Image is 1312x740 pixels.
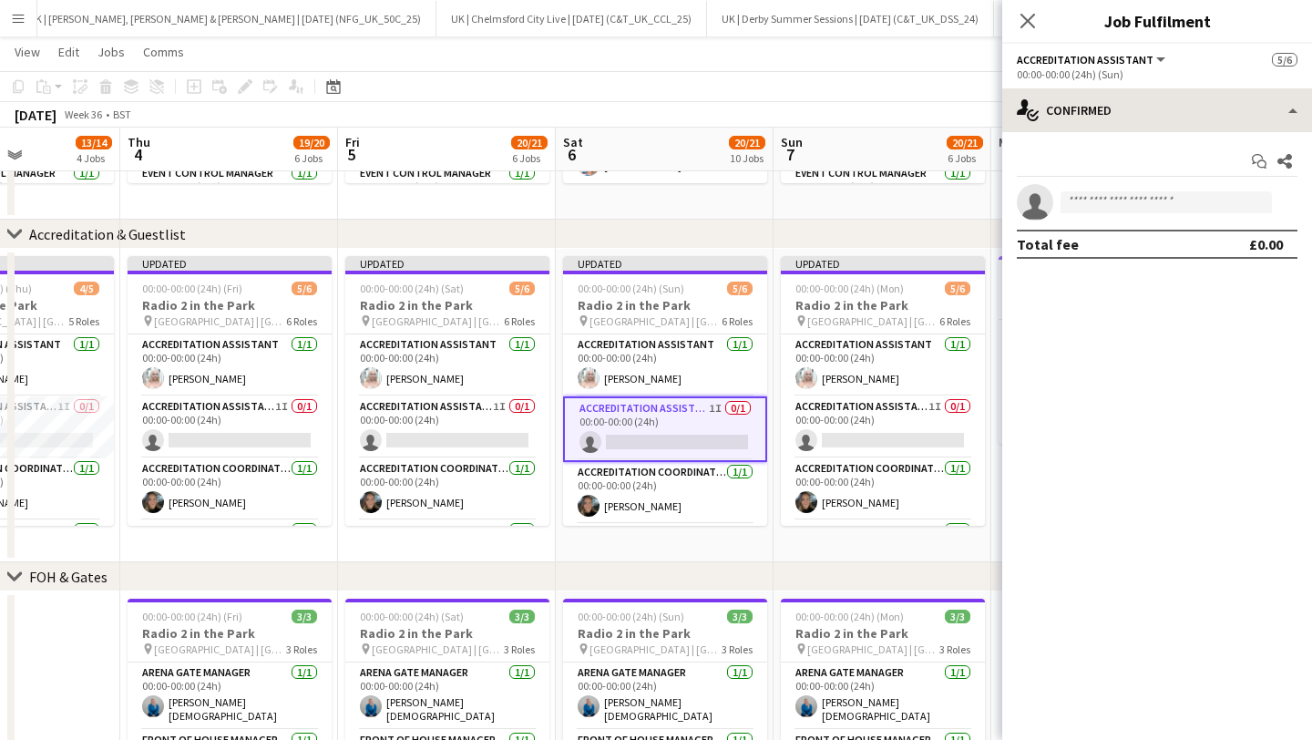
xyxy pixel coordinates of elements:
[128,297,332,313] h3: Radio 2 in the Park
[778,144,803,165] span: 7
[781,520,985,582] app-card-role: Accreditation Manager1/1
[128,134,150,150] span: Thu
[29,568,108,586] div: FOH & Gates
[729,136,765,149] span: 20/21
[128,663,332,730] app-card-role: Arena Gate Manager1/100:00-00:00 (24h)[PERSON_NAME][DEMOGRAPHIC_DATA]
[345,625,549,642] h3: Radio 2 in the Park
[128,256,332,271] div: Updated
[707,1,994,36] button: UK | Derby Summer Sessions | [DATE] (C&T_UK_DSS_24)
[578,610,684,623] span: 00:00-00:00 (24h) (Sun)
[948,151,982,165] div: 6 Jobs
[77,151,111,165] div: 4 Jobs
[154,314,286,328] span: [GEOGRAPHIC_DATA] | [GEOGRAPHIC_DATA], [GEOGRAPHIC_DATA]
[345,256,549,271] div: Updated
[143,44,184,60] span: Comms
[29,225,186,243] div: Accreditation & Guestlist
[563,663,767,730] app-card-role: Arena Gate Manager1/100:00-00:00 (24h)[PERSON_NAME][DEMOGRAPHIC_DATA]
[945,282,970,295] span: 5/6
[1002,88,1312,132] div: Confirmed
[781,663,985,730] app-card-role: Arena Gate Manager1/100:00-00:00 (24h)[PERSON_NAME][DEMOGRAPHIC_DATA]
[781,334,985,396] app-card-role: Accreditation Assistant1/100:00-00:00 (24h)[PERSON_NAME]
[504,642,535,656] span: 3 Roles
[345,256,549,526] div: Updated00:00-00:00 (24h) (Sat)5/6Radio 2 in the Park [GEOGRAPHIC_DATA] | [GEOGRAPHIC_DATA], [GEOG...
[999,134,1022,150] span: Mon
[939,314,970,328] span: 6 Roles
[939,642,970,656] span: 3 Roles
[727,282,753,295] span: 5/6
[807,642,939,656] span: [GEOGRAPHIC_DATA] | [GEOGRAPHIC_DATA], [GEOGRAPHIC_DATA]
[372,642,504,656] span: [GEOGRAPHIC_DATA] | [GEOGRAPHIC_DATA], [GEOGRAPHIC_DATA]
[589,314,722,328] span: [GEOGRAPHIC_DATA] | [GEOGRAPHIC_DATA], [GEOGRAPHIC_DATA]
[58,44,79,60] span: Edit
[1002,9,1312,33] h3: Job Fulfilment
[372,314,504,328] span: [GEOGRAPHIC_DATA] | [GEOGRAPHIC_DATA], [GEOGRAPHIC_DATA]
[563,256,767,526] app-job-card: Updated00:00-00:00 (24h) (Sun)5/6Radio 2 in the Park [GEOGRAPHIC_DATA] | [GEOGRAPHIC_DATA], [GEOG...
[1017,53,1153,67] span: Accreditation Assistant
[563,334,767,396] app-card-role: Accreditation Assistant1/100:00-00:00 (24h)[PERSON_NAME]
[128,256,332,526] app-job-card: Updated00:00-00:00 (24h) (Fri)5/6Radio 2 in the Park [GEOGRAPHIC_DATA] | [GEOGRAPHIC_DATA], [GEOG...
[154,642,286,656] span: [GEOGRAPHIC_DATA] | [GEOGRAPHIC_DATA], [GEOGRAPHIC_DATA]
[294,151,329,165] div: 6 Jobs
[128,396,332,458] app-card-role: Accreditation Assistant1I0/100:00-00:00 (24h)
[781,256,985,526] app-job-card: Updated00:00-00:00 (24h) (Mon)5/6Radio 2 in the Park [GEOGRAPHIC_DATA] | [GEOGRAPHIC_DATA], [GEOG...
[292,610,317,623] span: 3/3
[722,314,753,328] span: 6 Roles
[343,144,360,165] span: 5
[76,136,112,149] span: 13/14
[994,1,1256,36] button: UK | Immersive Titanic | [DATE] (FKP_UK_TNC_25)
[345,297,549,313] h3: Radio 2 in the Park
[136,40,191,64] a: Comms
[1249,235,1283,253] div: £0.00
[97,44,125,60] span: Jobs
[345,334,549,396] app-card-role: Accreditation Assistant1/100:00-00:00 (24h)[PERSON_NAME]
[14,1,436,36] button: UK | [PERSON_NAME], [PERSON_NAME] & [PERSON_NAME] | [DATE] (NFG_UK_50C_25)
[947,136,983,149] span: 20/21
[512,151,547,165] div: 6 Jobs
[795,610,904,623] span: 00:00-00:00 (24h) (Mon)
[781,134,803,150] span: Sun
[1017,67,1297,81] div: 00:00-00:00 (24h) (Sun)
[999,256,1203,444] app-job-card: 00:00-00:00 (24h) (Tue)2/2Radio 2 in the Park [GEOGRAPHIC_DATA] | [GEOGRAPHIC_DATA], [GEOGRAPHIC_...
[51,40,87,64] a: Edit
[142,610,242,623] span: 00:00-00:00 (24h) (Fri)
[563,625,767,642] h3: Radio 2 in the Park
[727,610,753,623] span: 3/3
[563,297,767,313] h3: Radio 2 in the Park
[7,40,47,64] a: View
[509,282,535,295] span: 5/6
[125,144,150,165] span: 4
[781,297,985,313] h3: Radio 2 in the Park
[781,625,985,642] h3: Radio 2 in the Park
[128,334,332,396] app-card-role: Accreditation Assistant1/100:00-00:00 (24h)[PERSON_NAME]
[128,520,332,582] app-card-role: Accreditation Manager1/1
[345,458,549,520] app-card-role: Accreditation Coordinator1/100:00-00:00 (24h)[PERSON_NAME]
[90,40,132,64] a: Jobs
[563,256,767,271] div: Updated
[563,462,767,524] app-card-role: Accreditation Coordinator1/100:00-00:00 (24h)[PERSON_NAME]
[1017,53,1168,67] button: Accreditation Assistant
[996,144,1022,165] span: 8
[15,106,56,124] div: [DATE]
[286,314,317,328] span: 6 Roles
[945,610,970,623] span: 3/3
[578,282,684,295] span: 00:00-00:00 (24h) (Sun)
[68,314,99,328] span: 5 Roles
[730,151,764,165] div: 10 Jobs
[142,282,242,295] span: 00:00-00:00 (24h) (Fri)
[999,283,1203,299] h3: Radio 2 in the Park
[563,396,767,462] app-card-role: Accreditation Assistant1I0/100:00-00:00 (24h)
[781,396,985,458] app-card-role: Accreditation Assistant1I0/100:00-00:00 (24h)
[999,320,1203,382] app-card-role: Accreditation Coordinator1/100:00-00:00 (24h)[PERSON_NAME]
[345,663,549,730] app-card-role: Arena Gate Manager1/100:00-00:00 (24h)[PERSON_NAME][DEMOGRAPHIC_DATA]
[1272,53,1297,67] span: 5/6
[722,642,753,656] span: 3 Roles
[504,314,535,328] span: 6 Roles
[113,108,131,121] div: BST
[74,282,99,295] span: 4/5
[589,642,722,656] span: [GEOGRAPHIC_DATA] | [GEOGRAPHIC_DATA], [GEOGRAPHIC_DATA]
[509,610,535,623] span: 3/3
[360,282,464,295] span: 00:00-00:00 (24h) (Sat)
